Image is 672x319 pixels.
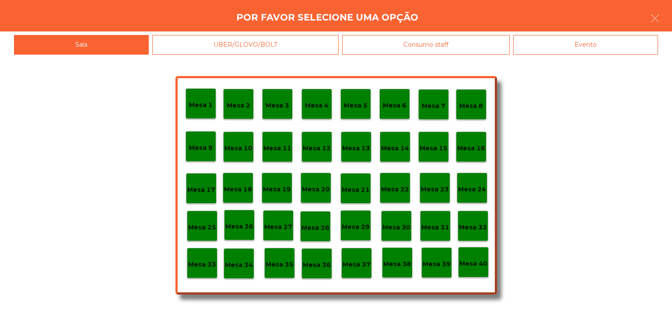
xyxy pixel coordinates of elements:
[187,185,215,195] p: Mesa 17
[381,143,409,153] p: Mesa 14
[14,35,149,55] div: Sala
[513,35,658,55] div: Evento
[383,101,406,111] p: Mesa 6
[224,143,252,153] p: Mesa 10
[301,223,329,233] p: Mesa 28
[420,143,448,153] p: Mesa 15
[189,143,213,153] p: Mesa 9
[225,260,253,270] p: Mesa 34
[305,101,329,111] p: Mesa 4
[422,101,445,111] p: Mesa 7
[188,260,216,270] p: Mesa 33
[189,100,213,110] p: Mesa 1
[224,184,252,194] p: Mesa 18
[266,260,294,270] p: Mesa 35
[266,101,289,111] p: Mesa 3
[302,184,330,194] p: Mesa 20
[303,260,331,270] p: Mesa 36
[263,184,291,194] p: Mesa 19
[381,184,409,194] p: Mesa 22
[342,222,370,232] p: Mesa 29
[188,222,216,232] p: Mesa 25
[344,101,367,111] p: Mesa 5
[459,259,487,269] p: Mesa 40
[303,143,331,153] p: Mesa 12
[343,260,371,270] p: Mesa 37
[152,35,339,55] div: UBER/GLOVO/BOLT
[459,222,487,232] p: Mesa 32
[227,101,250,111] p: Mesa 2
[382,222,410,232] p: Mesa 30
[342,185,370,195] p: Mesa 21
[421,222,449,232] p: Mesa 31
[236,11,418,24] h4: Por favor selecione uma opção
[459,101,483,111] p: Mesa 8
[383,259,411,269] p: Mesa 38
[342,143,370,153] p: Mesa 13
[225,222,253,232] p: Mesa 26
[342,35,510,55] div: Consumo staff
[423,259,451,269] p: Mesa 39
[457,143,485,153] p: Mesa 16
[263,143,291,153] p: Mesa 11
[458,184,486,194] p: Mesa 24
[264,222,292,232] p: Mesa 27
[421,184,449,194] p: Mesa 23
